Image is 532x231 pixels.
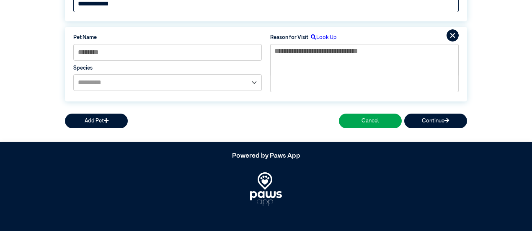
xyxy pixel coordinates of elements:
label: Reason for Visit [270,34,308,42]
button: Continue [404,114,467,128]
h5: Powered by Paws App [65,152,467,160]
label: Look Up [308,34,337,42]
button: Cancel [339,114,402,128]
button: Add Pet [65,114,128,128]
img: PawsApp [250,172,282,206]
label: Pet Name [73,34,262,42]
label: Species [73,64,262,72]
